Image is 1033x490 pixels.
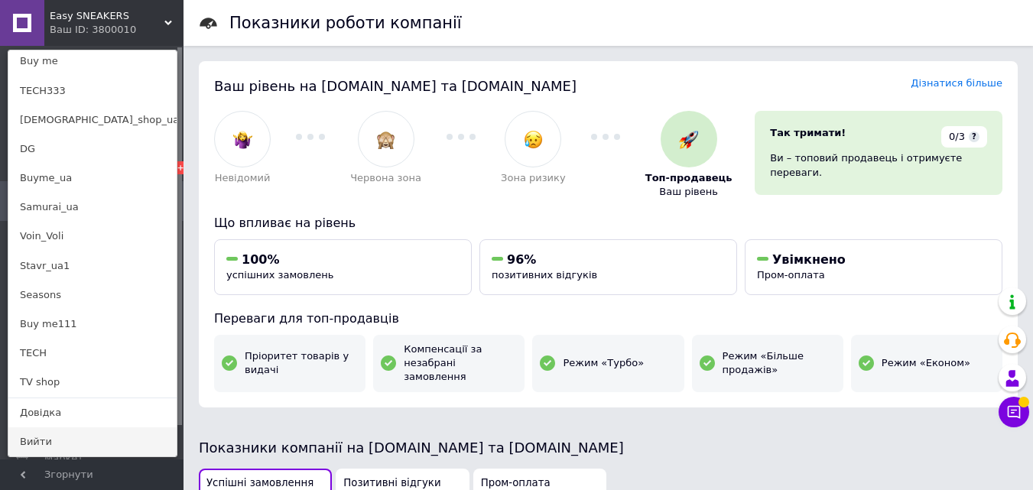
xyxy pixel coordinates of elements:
a: TV shop [8,368,177,397]
span: Невідомий [215,171,271,185]
span: 96% [507,252,536,267]
a: Дізнатися більше [911,77,1002,89]
button: УвімкненоПром-оплата [745,239,1002,295]
span: Показники компанії на [DOMAIN_NAME] та [DOMAIN_NAME] [199,440,624,456]
span: Режим «Економ» [882,356,970,370]
a: Stavr_ua1 [8,251,177,281]
button: Чат з покупцем [999,397,1029,427]
span: успішних замовлень [226,269,333,281]
img: :disappointed_relieved: [524,130,543,149]
a: Seasons [8,281,177,310]
a: Voin_Voli [8,222,177,251]
a: [DEMOGRAPHIC_DATA]_shop_ua [8,105,177,135]
span: Пром-оплата [757,269,825,281]
span: Що впливає на рівень [214,216,356,230]
span: позитивних відгуків [492,269,597,281]
span: Червона зона [350,171,421,185]
a: TECH [8,339,177,368]
a: Samurai_ua [8,193,177,222]
img: :rocket: [679,130,698,149]
span: Ваш рівень на [DOMAIN_NAME] та [DOMAIN_NAME] [214,78,577,94]
img: :woman-shrugging: [233,130,252,149]
button: 100%успішних замовлень [214,239,472,295]
span: Режим «Турбо» [563,356,644,370]
a: Buy me [8,47,177,76]
a: TECH333 [8,76,177,105]
img: :see_no_evil: [376,130,395,149]
span: Увімкнено [772,252,846,267]
span: Режим «Більше продажів» [723,349,836,377]
a: Вийти [8,427,177,456]
span: Пріоритет товарів у видачі [245,349,358,377]
a: Buy me111 [8,310,177,339]
h1: Показники роботи компанії [229,14,462,32]
span: ? [969,131,979,142]
div: Ваш ID: 3800010 [50,23,114,37]
span: Easy SNEAKERS [50,9,164,23]
a: DG [8,135,177,164]
span: Топ-продавець [645,171,733,185]
span: Переваги для топ-продавців [214,311,399,326]
div: Ви – топовий продавець і отримуєте переваги. [770,151,987,179]
span: Так тримати! [770,127,846,138]
span: Компенсації за незабрані замовлення [404,342,517,385]
button: 96%позитивних відгуків [479,239,737,295]
span: Зона ризику [501,171,566,185]
div: 0/3 [941,126,987,148]
span: 100% [242,252,279,267]
span: Ваш рівень [659,185,718,199]
a: Buyme_ua [8,164,177,193]
a: Довідка [8,398,177,427]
